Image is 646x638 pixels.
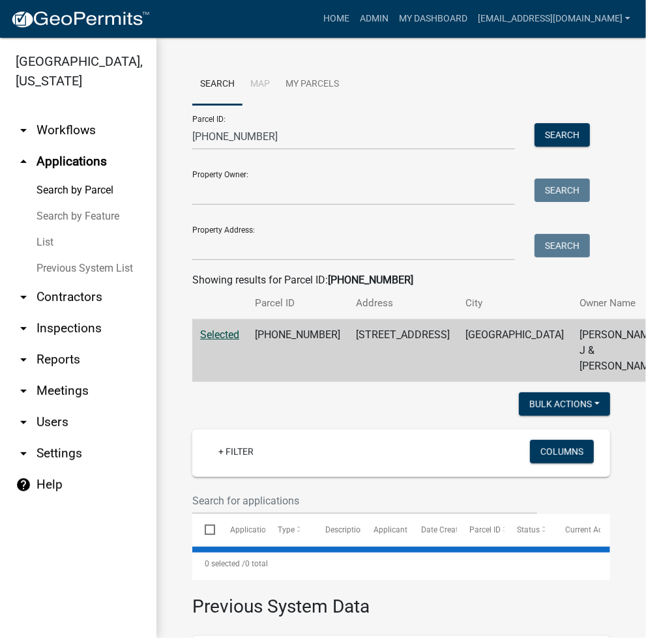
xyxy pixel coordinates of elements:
[247,288,348,319] th: Parcel ID
[200,328,239,341] a: Selected
[469,525,501,534] span: Parcel ID
[355,7,394,31] a: Admin
[192,272,610,288] div: Showing results for Parcel ID:
[530,440,594,463] button: Columns
[217,514,265,545] datatable-header-cell: Application Number
[458,288,572,319] th: City
[208,440,264,463] a: + Filter
[519,392,610,416] button: Bulk Actions
[361,514,409,545] datatable-header-cell: Applicant
[535,123,590,147] button: Search
[318,7,355,31] a: Home
[16,123,31,138] i: arrow_drop_down
[325,525,365,534] span: Description
[16,414,31,430] i: arrow_drop_down
[421,525,467,534] span: Date Created
[16,446,31,461] i: arrow_drop_down
[192,487,537,514] input: Search for applications
[265,514,313,545] datatable-header-cell: Type
[192,64,242,106] a: Search
[16,383,31,399] i: arrow_drop_down
[192,547,610,580] div: 0 total
[192,580,610,620] h3: Previous System Data
[565,525,619,534] span: Current Activity
[505,514,552,545] datatable-header-cell: Status
[394,7,473,31] a: My Dashboard
[313,514,360,545] datatable-header-cell: Description
[348,288,458,319] th: Address
[374,525,407,534] span: Applicant
[16,154,31,169] i: arrow_drop_up
[205,559,245,568] span: 0 selected /
[473,7,636,31] a: [EMAIL_ADDRESS][DOMAIN_NAME]
[409,514,456,545] datatable-header-cell: Date Created
[535,179,590,202] button: Search
[278,525,295,534] span: Type
[348,319,458,383] td: [STREET_ADDRESS]
[16,477,31,493] i: help
[247,319,348,383] td: [PHONE_NUMBER]
[535,234,590,257] button: Search
[16,321,31,336] i: arrow_drop_down
[16,289,31,305] i: arrow_drop_down
[517,525,540,534] span: Status
[458,319,572,383] td: [GEOGRAPHIC_DATA]
[278,64,347,106] a: My Parcels
[192,514,217,545] datatable-header-cell: Select
[553,514,600,545] datatable-header-cell: Current Activity
[230,525,301,534] span: Application Number
[16,352,31,368] i: arrow_drop_down
[457,514,505,545] datatable-header-cell: Parcel ID
[328,274,413,286] strong: [PHONE_NUMBER]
